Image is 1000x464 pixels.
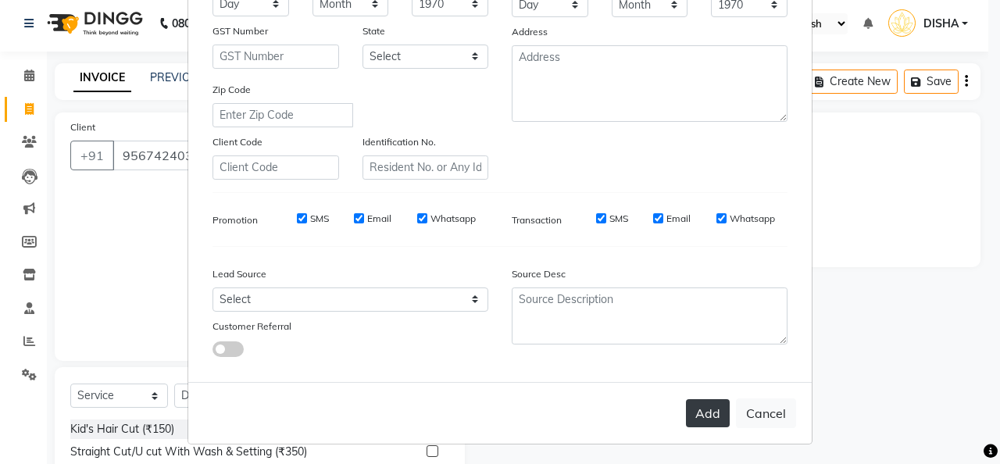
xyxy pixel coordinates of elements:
[212,319,291,334] label: Customer Referral
[730,212,775,226] label: Whatsapp
[512,213,562,227] label: Transaction
[212,103,353,127] input: Enter Zip Code
[686,399,730,427] button: Add
[310,212,329,226] label: SMS
[212,155,339,180] input: Client Code
[666,212,691,226] label: Email
[212,45,339,69] input: GST Number
[512,25,548,39] label: Address
[362,135,436,149] label: Identification No.
[609,212,628,226] label: SMS
[736,398,796,428] button: Cancel
[212,213,258,227] label: Promotion
[430,212,476,226] label: Whatsapp
[362,155,489,180] input: Resident No. or Any Id
[512,267,566,281] label: Source Desc
[212,267,266,281] label: Lead Source
[212,135,262,149] label: Client Code
[362,24,385,38] label: State
[212,83,251,97] label: Zip Code
[212,24,268,38] label: GST Number
[367,212,391,226] label: Email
